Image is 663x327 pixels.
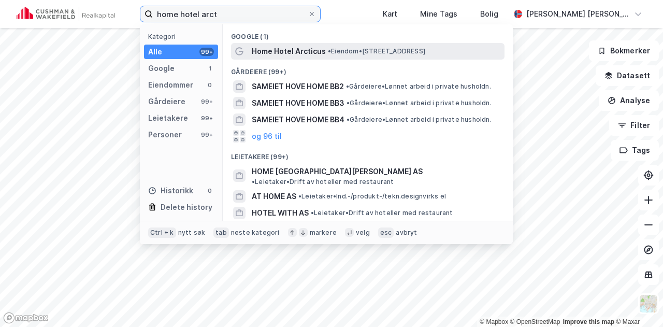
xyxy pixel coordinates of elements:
[199,97,214,106] div: 99+
[328,47,331,55] span: •
[252,80,344,93] span: SAMEIET HOVE HOME BB2
[252,113,344,126] span: SAMEIET HOVE HOME BB4
[153,6,308,22] input: Søk på adresse, matrikkel, gårdeiere, leietakere eller personer
[148,62,175,75] div: Google
[148,79,193,91] div: Eiendommer
[252,165,423,178] span: HOME [GEOGRAPHIC_DATA][PERSON_NAME] AS
[252,97,344,109] span: SAMEIET HOVE HOME BB3
[3,312,49,324] a: Mapbox homepage
[252,178,394,186] span: Leietaker • Drift av hoteller med restaurant
[252,178,255,186] span: •
[480,318,508,325] a: Mapbox
[298,192,301,200] span: •
[206,64,214,73] div: 1
[563,318,614,325] a: Improve this map
[199,114,214,122] div: 99+
[252,130,282,143] button: og 96 til
[148,33,218,40] div: Kategori
[346,82,491,91] span: Gårdeiere • Lønnet arbeid i private husholdn.
[17,7,115,21] img: cushman-wakefield-realkapital-logo.202ea83816669bd177139c58696a8fa1.svg
[199,131,214,139] div: 99+
[611,277,663,327] div: Kontrollprogram for chat
[178,229,206,237] div: nytt søk
[252,190,296,203] span: AT HOME AS
[311,209,453,217] span: Leietaker • Drift av hoteller med restaurant
[347,99,350,107] span: •
[148,228,176,238] div: Ctrl + k
[310,229,337,237] div: markere
[148,95,185,108] div: Gårdeiere
[599,90,659,111] button: Analyse
[252,45,326,58] span: Home Hotel Arcticus
[347,99,492,107] span: Gårdeiere • Lønnet arbeid i private husholdn.
[148,46,162,58] div: Alle
[378,228,394,238] div: esc
[252,207,309,219] span: HOTEL WITH AS
[199,48,214,56] div: 99+
[328,47,425,55] span: Eiendom • [STREET_ADDRESS]
[223,24,513,43] div: Google (1)
[596,65,659,86] button: Datasett
[223,60,513,78] div: Gårdeiere (99+)
[347,116,492,124] span: Gårdeiere • Lønnet arbeid i private husholdn.
[148,112,188,124] div: Leietakere
[347,116,350,123] span: •
[231,229,280,237] div: neste kategori
[148,129,182,141] div: Personer
[148,184,193,197] div: Historikk
[213,228,229,238] div: tab
[420,8,457,20] div: Mine Tags
[356,229,370,237] div: velg
[206,187,214,195] div: 0
[589,40,659,61] button: Bokmerker
[609,115,659,136] button: Filter
[223,145,513,163] div: Leietakere (99+)
[611,140,659,161] button: Tags
[311,209,314,217] span: •
[396,229,417,237] div: avbryt
[346,82,349,90] span: •
[383,8,397,20] div: Kart
[611,277,663,327] iframe: Chat Widget
[480,8,498,20] div: Bolig
[206,81,214,89] div: 0
[161,201,212,214] div: Delete history
[510,318,560,325] a: OpenStreetMap
[526,8,630,20] div: [PERSON_NAME] [PERSON_NAME]
[298,192,446,201] span: Leietaker • Ind.-/produkt-/tekn.designvirks el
